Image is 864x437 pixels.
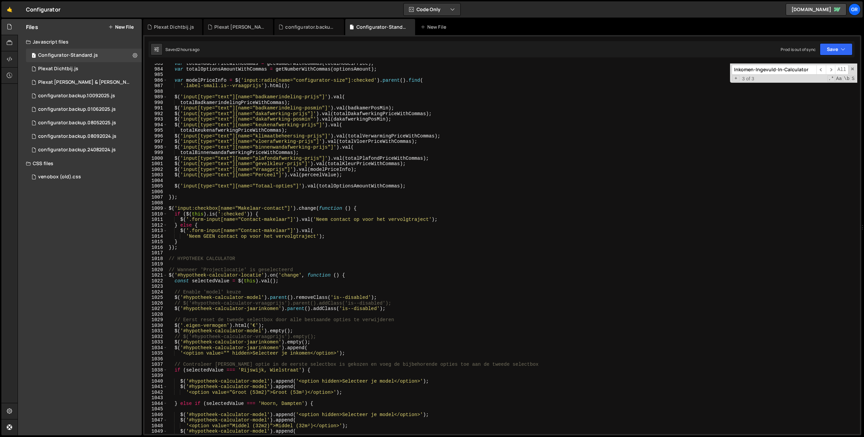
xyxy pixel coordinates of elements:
a: [DOMAIN_NAME] [786,3,846,16]
div: 1025 [144,295,167,301]
div: Configurator-Standard.js [38,52,98,58]
span: Whole Word Search [843,75,850,82]
div: configurator.backup.10092025.js [38,93,115,99]
a: 🤙 [1,1,18,18]
div: Plexat Dichtbij.js [154,24,194,30]
div: 1021 [144,273,167,278]
div: 986 [144,78,167,83]
div: 1004 [144,178,167,184]
div: Configurator [26,5,60,14]
div: Plexat [PERSON_NAME] & [PERSON_NAME].js [214,24,265,30]
div: 2 hours ago [178,47,200,52]
div: 1041 [144,384,167,390]
div: 1016 [144,245,167,251]
div: 6838/44243.js [26,62,142,76]
div: 6838/40544.css [26,170,142,184]
div: 998 [144,145,167,150]
span: ​ [816,65,826,75]
span: Search In Selection [851,75,855,82]
div: 1024 [144,289,167,295]
div: 1038 [144,367,167,373]
span: 3 of 3 [739,76,757,82]
div: 6838/38770.js [26,116,142,130]
div: 1014 [144,234,167,239]
div: 1002 [144,167,167,173]
span: RegExp Search [828,75,835,82]
div: 1049 [144,429,167,434]
div: 1026 [144,301,167,306]
div: 1009 [144,206,167,211]
div: 1044 [144,401,167,407]
div: 1030 [144,323,167,329]
div: 1037 [144,362,167,367]
div: 992 [144,111,167,117]
div: 1033 [144,339,167,345]
div: Configurator-Standard.js [26,49,142,62]
div: Configurator-Standard.js [356,24,407,30]
div: 1008 [144,200,167,206]
div: 1017 [144,250,167,256]
div: 1018 [144,256,167,262]
span: ​ [826,65,835,75]
div: 6838/40450.js [26,103,142,116]
div: venobox (old).css [38,174,81,180]
span: CaseSensitive Search [835,75,842,82]
div: 1020 [144,267,167,273]
div: 985 [144,72,167,78]
div: 1001 [144,161,167,167]
div: Plexat Dichtbij.js [38,66,78,72]
div: 991 [144,105,167,111]
div: 987 [144,83,167,89]
div: 1006 [144,189,167,195]
div: 6838/46305.js [26,89,142,103]
button: New File [108,24,134,30]
div: 1013 [144,228,167,234]
div: configurator.backup.10092025.js [285,24,336,30]
div: 1034 [144,345,167,351]
div: 1036 [144,356,167,362]
div: 6838/20077.js [26,143,142,157]
div: 1012 [144,223,167,228]
div: 1010 [144,211,167,217]
div: 1048 [144,423,167,429]
div: 1029 [144,317,167,323]
div: 1003 [144,172,167,178]
a: Gr [848,3,861,16]
input: Search for [732,65,816,75]
div: 983 [144,61,167,67]
div: 1011 [144,217,167,223]
div: 1047 [144,417,167,423]
span: Toggle Replace mode [732,75,739,82]
div: 1040 [144,379,167,384]
div: 984 [144,67,167,72]
span: Alt-Enter [835,65,848,75]
div: 6838/44032.js [26,76,144,89]
div: 6838/20949.js [26,130,142,143]
div: 1023 [144,284,167,289]
div: 1035 [144,351,167,356]
div: 1005 [144,183,167,189]
div: 995 [144,128,167,133]
div: 1032 [144,334,167,340]
div: 988 [144,89,167,95]
div: 1007 [144,195,167,200]
div: 1000 [144,156,167,161]
div: Javascript files [18,35,142,49]
div: 1027 [144,306,167,312]
button: Save [820,43,853,55]
div: 1019 [144,261,167,267]
div: New File [421,24,449,30]
div: 989 [144,94,167,100]
div: 1045 [144,406,167,412]
div: 1022 [144,278,167,284]
div: 1028 [144,312,167,317]
div: 999 [144,150,167,156]
span: 1 [32,53,36,59]
div: configurator.backup.24082024.js [38,147,116,153]
div: 1039 [144,373,167,379]
div: 996 [144,133,167,139]
button: Code Only [404,3,460,16]
div: Prod is out of sync [781,47,816,52]
div: 1042 [144,390,167,395]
